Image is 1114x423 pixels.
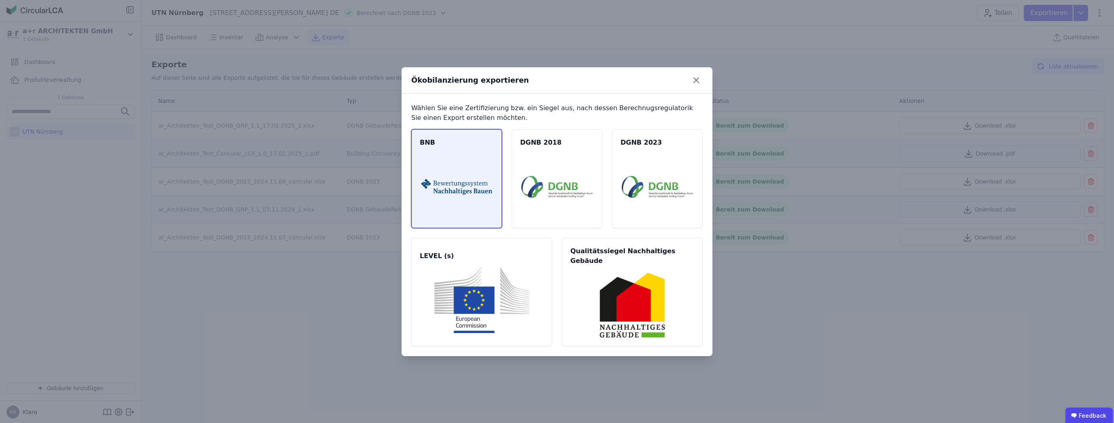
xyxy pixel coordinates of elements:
[572,272,693,338] img: qng
[420,138,493,147] span: BNB
[621,138,694,147] span: DGNB 2023
[411,75,529,86] div: Ökobilanzierung exportieren
[520,138,594,147] span: DGNB 2018
[420,251,544,261] span: LEVEL (s)
[421,154,492,220] img: bnb
[411,103,703,123] div: Wählen Sie eine Zertifizierung bzw. ein Siegel aus, nach dessen Berechnugsregulatorik Sie einen E...
[622,154,693,220] img: dgnb23
[421,267,542,333] img: levels
[570,246,694,266] span: Qualitätssiegel Nachhaltiges Gebäude
[521,154,593,220] img: dgnb18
